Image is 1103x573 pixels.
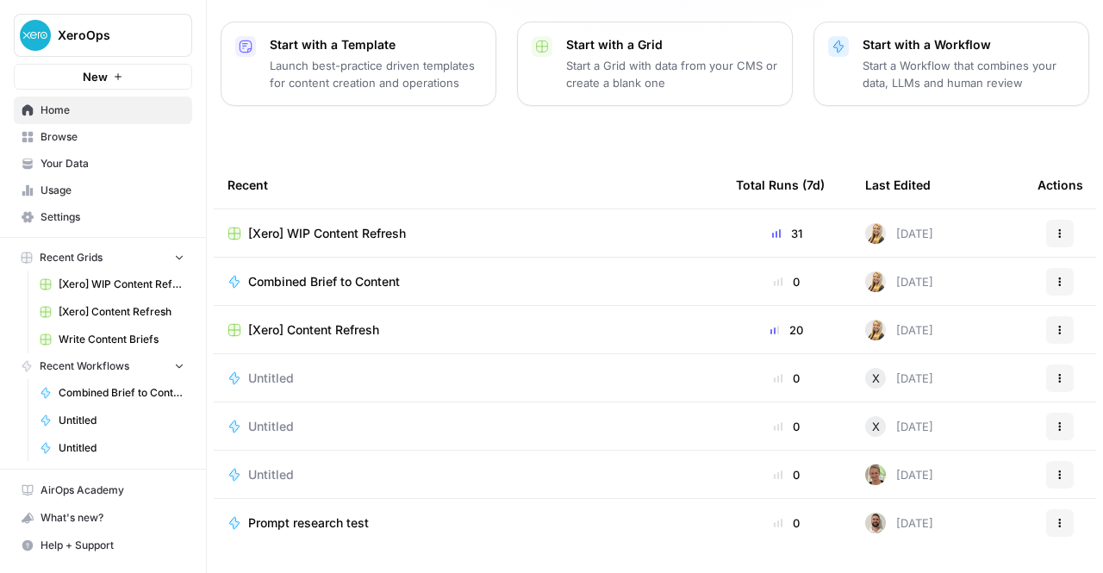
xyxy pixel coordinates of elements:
[248,514,369,532] span: Prompt research test
[41,129,184,145] span: Browse
[1038,161,1083,209] div: Actions
[14,97,192,124] a: Home
[863,57,1075,91] p: Start a Workflow that combines your data, LLMs and human review
[865,368,933,389] div: [DATE]
[14,14,192,57] button: Workspace: XeroOps
[872,418,880,435] span: X
[736,273,838,290] div: 0
[248,466,294,483] span: Untitled
[227,370,708,387] a: Untitled
[59,413,184,428] span: Untitled
[32,434,192,462] a: Untitled
[736,225,838,242] div: 31
[865,271,886,292] img: ygsh7oolkwauxdw54hskm6m165th
[736,418,838,435] div: 0
[872,370,880,387] span: X
[14,64,192,90] button: New
[865,271,933,292] div: [DATE]
[566,36,778,53] p: Start with a Grid
[736,321,838,339] div: 20
[40,250,103,265] span: Recent Grids
[248,370,294,387] span: Untitled
[248,321,379,339] span: [Xero] Content Refresh
[83,68,108,85] span: New
[59,440,184,456] span: Untitled
[736,514,838,532] div: 0
[59,332,184,347] span: Write Content Briefs
[41,183,184,198] span: Usage
[41,538,184,553] span: Help + Support
[59,277,184,292] span: [Xero] WIP Content Refresh
[736,466,838,483] div: 0
[14,504,192,532] button: What's new?
[865,464,886,485] img: lmunieaapx9c9tryyoi7fiszj507
[517,22,793,106] button: Start with a GridStart a Grid with data from your CMS or create a blank one
[227,321,708,339] a: [Xero] Content Refresh
[865,223,886,244] img: ygsh7oolkwauxdw54hskm6m165th
[32,407,192,434] a: Untitled
[865,223,933,244] div: [DATE]
[32,326,192,353] a: Write Content Briefs
[14,245,192,271] button: Recent Grids
[14,150,192,178] a: Your Data
[736,161,825,209] div: Total Runs (7d)
[865,513,933,533] div: [DATE]
[32,271,192,298] a: [Xero] WIP Content Refresh
[813,22,1089,106] button: Start with a WorkflowStart a Workflow that combines your data, LLMs and human review
[865,161,931,209] div: Last Edited
[32,298,192,326] a: [Xero] Content Refresh
[270,57,482,91] p: Launch best-practice driven templates for content creation and operations
[227,161,708,209] div: Recent
[248,418,294,435] span: Untitled
[865,320,933,340] div: [DATE]
[865,513,886,533] img: zb84x8s0occuvl3br2ttumd0rm88
[865,464,933,485] div: [DATE]
[14,532,192,559] button: Help + Support
[20,20,51,51] img: XeroOps Logo
[227,466,708,483] a: Untitled
[248,273,400,290] span: Combined Brief to Content
[41,483,184,498] span: AirOps Academy
[59,304,184,320] span: [Xero] Content Refresh
[865,320,886,340] img: ygsh7oolkwauxdw54hskm6m165th
[865,416,933,437] div: [DATE]
[248,225,406,242] span: [Xero] WIP Content Refresh
[736,370,838,387] div: 0
[227,418,708,435] a: Untitled
[14,203,192,231] a: Settings
[14,476,192,504] a: AirOps Academy
[15,505,191,531] div: What's new?
[14,353,192,379] button: Recent Workflows
[270,36,482,53] p: Start with a Template
[227,514,708,532] a: Prompt research test
[32,379,192,407] a: Combined Brief to Content
[14,177,192,204] a: Usage
[566,57,778,91] p: Start a Grid with data from your CMS or create a blank one
[41,103,184,118] span: Home
[41,209,184,225] span: Settings
[14,123,192,151] a: Browse
[40,358,129,374] span: Recent Workflows
[227,273,708,290] a: Combined Brief to Content
[221,22,496,106] button: Start with a TemplateLaunch best-practice driven templates for content creation and operations
[59,385,184,401] span: Combined Brief to Content
[227,225,708,242] a: [Xero] WIP Content Refresh
[863,36,1075,53] p: Start with a Workflow
[41,156,184,171] span: Your Data
[58,27,162,44] span: XeroOps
